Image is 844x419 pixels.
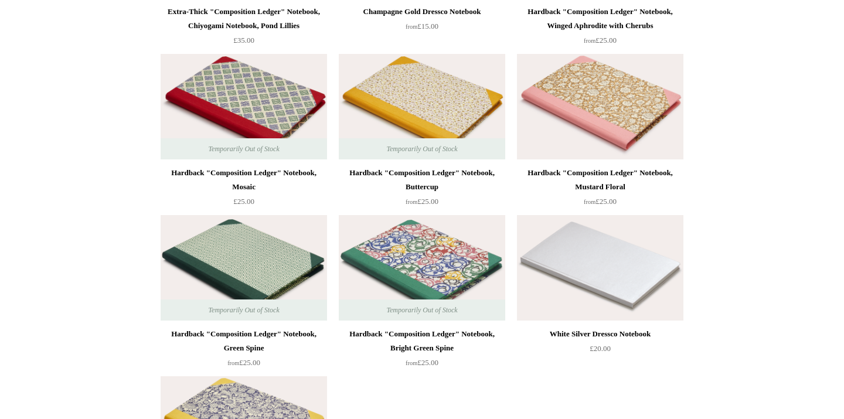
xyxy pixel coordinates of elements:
[584,36,617,45] span: £25.00
[227,358,260,367] span: £25.00
[339,54,505,159] a: Hardback "Composition Ledger" Notebook, Buttercup Hardback "Composition Ledger" Notebook, Butterc...
[406,22,438,30] span: £15.00
[342,5,502,19] div: Champagne Gold Dressco Notebook
[375,138,469,159] span: Temporarily Out of Stock
[161,54,327,159] a: Hardback "Composition Ledger" Notebook, Mosaic Hardback "Composition Ledger" Notebook, Mosaic Tem...
[406,23,417,30] span: from
[233,197,254,206] span: £25.00
[339,5,505,53] a: Champagne Gold Dressco Notebook from£15.00
[584,199,595,205] span: from
[517,327,683,375] a: White Silver Dressco Notebook £20.00
[520,327,680,341] div: White Silver Dressco Notebook
[342,327,502,355] div: Hardback "Composition Ledger" Notebook, Bright Green Spine
[161,166,327,214] a: Hardback "Composition Ledger" Notebook, Mosaic £25.00
[227,360,239,366] span: from
[584,38,595,44] span: from
[161,54,327,159] img: Hardback "Composition Ledger" Notebook, Mosaic
[339,215,505,321] img: Hardback "Composition Ledger" Notebook, Bright Green Spine
[406,358,438,367] span: £25.00
[590,344,611,353] span: £20.00
[161,5,327,53] a: Extra-Thick "Composition Ledger" Notebook, Chiyogami Notebook, Pond Lillies £35.00
[196,299,291,321] span: Temporarily Out of Stock
[406,360,417,366] span: from
[517,54,683,159] a: Hardback "Composition Ledger" Notebook, Mustard Floral Hardback "Composition Ledger" Notebook, Mu...
[406,197,438,206] span: £25.00
[339,327,505,375] a: Hardback "Composition Ledger" Notebook, Bright Green Spine from£25.00
[517,54,683,159] img: Hardback "Composition Ledger" Notebook, Mustard Floral
[517,215,683,321] img: White Silver Dressco Notebook
[233,36,254,45] span: £35.00
[339,54,505,159] img: Hardback "Composition Ledger" Notebook, Buttercup
[517,215,683,321] a: White Silver Dressco Notebook White Silver Dressco Notebook
[520,5,680,33] div: Hardback "Composition Ledger" Notebook, Winged Aphrodite with Cherubs
[161,215,327,321] a: Hardback "Composition Ledger" Notebook, Green Spine Hardback "Composition Ledger" Notebook, Green...
[520,166,680,194] div: Hardback "Composition Ledger" Notebook, Mustard Floral
[164,166,324,194] div: Hardback "Composition Ledger" Notebook, Mosaic
[342,166,502,194] div: Hardback "Composition Ledger" Notebook, Buttercup
[164,5,324,33] div: Extra-Thick "Composition Ledger" Notebook, Chiyogami Notebook, Pond Lillies
[339,166,505,214] a: Hardback "Composition Ledger" Notebook, Buttercup from£25.00
[584,197,617,206] span: £25.00
[517,5,683,53] a: Hardback "Composition Ledger" Notebook, Winged Aphrodite with Cherubs from£25.00
[517,166,683,214] a: Hardback "Composition Ledger" Notebook, Mustard Floral from£25.00
[164,327,324,355] div: Hardback "Composition Ledger" Notebook, Green Spine
[196,138,291,159] span: Temporarily Out of Stock
[339,215,505,321] a: Hardback "Composition Ledger" Notebook, Bright Green Spine Hardback "Composition Ledger" Notebook...
[375,299,469,321] span: Temporarily Out of Stock
[161,327,327,375] a: Hardback "Composition Ledger" Notebook, Green Spine from£25.00
[161,215,327,321] img: Hardback "Composition Ledger" Notebook, Green Spine
[406,199,417,205] span: from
